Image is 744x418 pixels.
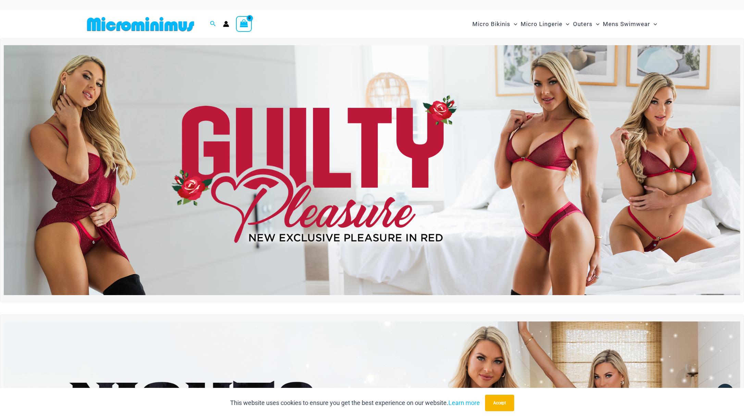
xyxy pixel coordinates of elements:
p: This website uses cookies to ensure you get the best experience on our website. [230,398,480,408]
span: Micro Bikinis [472,15,510,33]
a: Account icon link [223,21,229,27]
button: Accept [485,395,514,411]
a: Search icon link [210,20,216,28]
a: Learn more [448,399,480,406]
span: Menu Toggle [510,15,517,33]
a: OutersMenu ToggleMenu Toggle [571,14,601,35]
span: Micro Lingerie [521,15,562,33]
span: Menu Toggle [650,15,657,33]
a: Mens SwimwearMenu ToggleMenu Toggle [601,14,659,35]
span: Mens Swimwear [603,15,650,33]
a: Micro LingerieMenu ToggleMenu Toggle [519,14,571,35]
span: Menu Toggle [593,15,599,33]
span: Outers [573,15,593,33]
a: View Shopping Cart, empty [236,16,252,32]
span: Menu Toggle [562,15,569,33]
a: Micro BikinisMenu ToggleMenu Toggle [471,14,519,35]
nav: Site Navigation [470,13,660,36]
img: MM SHOP LOGO FLAT [84,16,197,32]
img: Guilty Pleasures Red Lingerie [4,45,740,295]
